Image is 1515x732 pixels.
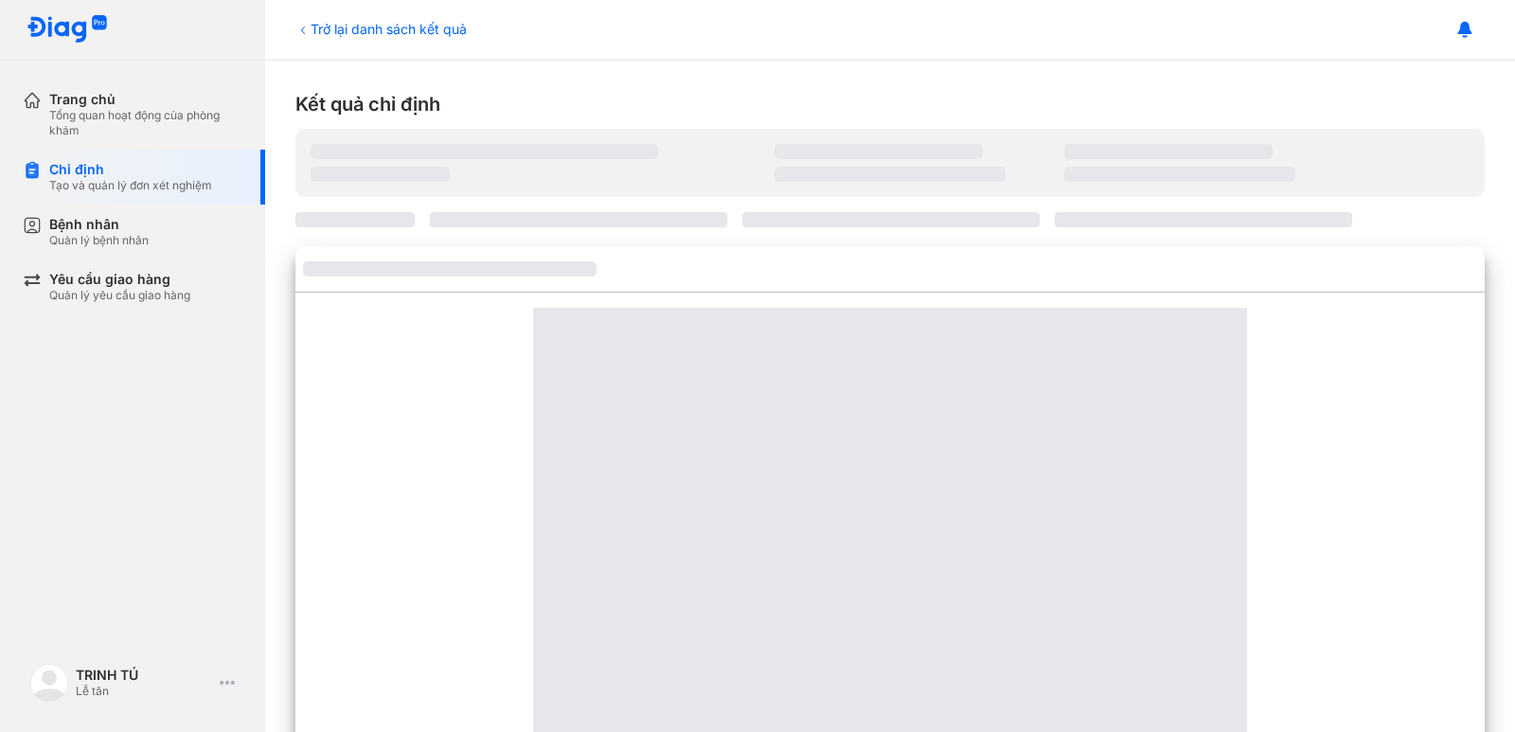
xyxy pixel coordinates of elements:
div: TRINH TÚ [76,667,212,684]
div: Kết quả chỉ định [295,91,1485,117]
div: Trở lại danh sách kết quả [295,19,467,39]
div: Yêu cầu giao hàng [49,271,190,288]
img: logo [30,664,68,702]
div: Trang chủ [49,91,242,108]
div: Chỉ định [49,161,212,178]
div: Quản lý bệnh nhân [49,233,149,248]
img: logo [27,15,108,45]
div: Quản lý yêu cầu giao hàng [49,288,190,303]
div: Lễ tân [76,684,212,699]
div: Tổng quan hoạt động của phòng khám [49,108,242,138]
div: Tạo và quản lý đơn xét nghiệm [49,178,212,193]
div: Bệnh nhân [49,216,149,233]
